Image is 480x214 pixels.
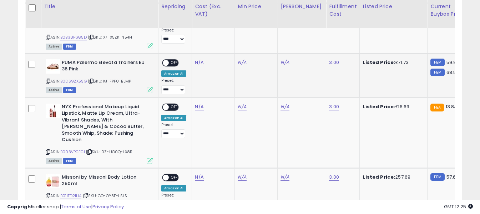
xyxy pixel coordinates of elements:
small: FBM [430,69,444,76]
div: Listed Price [363,3,424,10]
b: Missoni by Missoni Body Lotion 250ml [62,174,148,189]
span: All listings currently available for purchase on Amazon [46,87,62,93]
b: NYX Professional Makeup Liquid Lipstick, Matte Lip Cream, Ultra-Vibrant Shades, With [PERSON_NAME... [62,104,148,145]
a: N/A [195,174,203,181]
b: PUMA Palermo Elevata Trainers EU 36 Pink [62,59,148,74]
span: 2025-10-6 12:25 GMT [444,203,473,210]
div: Repricing [161,3,189,10]
small: FBA [430,104,444,111]
strong: Copyright [7,203,33,210]
div: Title [44,3,155,10]
div: Fulfillment Cost [329,3,357,18]
b: Listed Price: [363,174,395,180]
span: All listings currently available for purchase on Amazon [46,158,62,164]
div: Current Buybox Price [430,3,467,18]
span: 68.59 [446,69,459,76]
img: 31iDDY35LvL._SL40_.jpg [46,59,60,74]
small: FBM [430,59,444,66]
div: [PERSON_NAME] [281,3,323,10]
span: OFF [169,60,180,66]
span: 57.69 [446,174,459,180]
span: | SKU: KJ-FPF0-BLMP [88,78,131,84]
a: N/A [238,174,246,181]
a: N/A [281,103,289,110]
div: Amazon AI [161,115,186,121]
a: N/A [281,174,289,181]
b: Listed Price: [363,59,395,66]
span: FBM [63,44,76,50]
div: Min Price [238,3,274,10]
div: ASIN: [46,9,153,49]
a: N/A [195,103,203,110]
a: N/A [238,59,246,66]
span: OFF [169,174,180,180]
div: ASIN: [46,104,153,163]
div: £57.69 [363,174,422,180]
a: N/A [281,59,289,66]
a: 3.00 [329,174,339,181]
div: Amazon AI [161,185,186,191]
img: 31IVUGxagyL._SL40_.jpg [46,104,60,118]
small: FBM [430,173,444,181]
a: B0DS9ZX5SG [60,78,87,84]
a: N/A [238,103,246,110]
span: FBM [63,158,76,164]
span: OFF [169,104,180,110]
span: FBM [63,87,76,93]
div: £16.69 [363,104,422,110]
div: Preset: [161,28,186,44]
span: | SKU: 0Z-UO0Q-LX8B [86,149,132,155]
b: Listed Price: [363,103,395,110]
div: ASIN: [46,174,153,207]
span: | SKU: X7-X5ZK-N54H [88,34,132,40]
span: 13.84 [446,103,458,110]
div: ASIN: [46,59,153,93]
div: £71.73 [363,59,422,66]
div: Preset: [161,123,186,139]
a: 3.00 [329,59,339,66]
a: Terms of Use [61,203,91,210]
div: seller snap | | [7,204,124,210]
a: N/A [195,59,203,66]
span: All listings currently available for purchase on Amazon [46,44,62,50]
a: 3.00 [329,103,339,110]
a: B0B38P6G5D [60,34,87,40]
div: Preset: [161,78,186,94]
div: Cost (Exc. VAT) [195,3,232,18]
div: Amazon AI [161,70,186,77]
a: B003VPCECI [60,149,85,155]
span: 59.99 [446,59,459,66]
img: 41dyzc8jCKL._SL40_.jpg [46,174,60,188]
a: Privacy Policy [92,203,124,210]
